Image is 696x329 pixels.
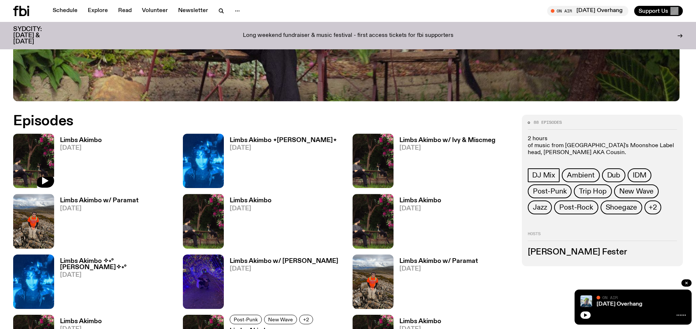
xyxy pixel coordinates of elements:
[60,206,139,212] span: [DATE]
[243,32,454,39] p: Long weekend fundraiser & music festival - first access tickets for fbi supporters
[13,134,54,188] img: Jackson sits at an outdoor table, legs crossed and gazing at a black and brown dog also sitting a...
[554,200,598,214] a: Post-Rock
[534,120,562,125] span: 88 episodes
[353,194,394,248] img: Jackson sits at an outdoor table, legs crossed and gazing at a black and brown dog also sitting a...
[628,168,651,182] a: IDM
[54,137,102,188] a: Limbs Akimbo[DATE]
[394,137,496,188] a: Limbs Akimbo w/ Ivy & Miscmeg[DATE]
[174,6,212,16] a: Newsletter
[559,203,593,211] span: Post-Rock
[399,137,496,144] h3: Limbs Akimbo w/ Ivy & Miscmeg
[224,258,338,309] a: Limbs Akimbo w/ [PERSON_NAME][DATE]
[264,315,297,324] a: New Wave
[528,200,552,214] a: Jazz
[579,187,606,195] span: Trip Hop
[299,315,313,324] button: +2
[60,145,102,151] span: [DATE]
[234,317,258,322] span: Post-Punk
[528,184,572,198] a: Post-Punk
[533,203,547,211] span: Jazz
[533,187,567,195] span: Post-Punk
[602,295,618,300] span: On Air
[54,198,139,248] a: Limbs Akimbo w/ Paramat[DATE]
[547,6,628,16] button: On Air[DATE] Overhang
[399,145,496,151] span: [DATE]
[230,145,337,151] span: [DATE]
[634,6,683,16] button: Support Us
[639,8,668,14] span: Support Us
[644,200,661,214] button: +2
[60,318,102,325] h3: Limbs Akimbo
[60,272,174,278] span: [DATE]
[614,184,659,198] a: New Wave
[532,171,555,179] span: DJ Mix
[60,198,139,204] h3: Limbs Akimbo w/ Paramat
[303,317,309,322] span: +2
[399,258,478,264] h3: Limbs Akimbo w/ Paramat
[114,6,136,16] a: Read
[574,184,612,198] a: Trip Hop
[528,232,677,241] h2: Hosts
[60,137,102,144] h3: Limbs Akimbo
[597,301,642,307] a: [DATE] Overhang
[399,318,441,325] h3: Limbs Akimbo
[528,135,677,157] p: 2 hours of music from [GEOGRAPHIC_DATA]'s Moonshoe Label head, [PERSON_NAME] AKA Cousin.
[230,198,271,204] h3: Limbs Akimbo
[394,258,478,309] a: Limbs Akimbo w/ Paramat[DATE]
[48,6,82,16] a: Schedule
[268,317,293,322] span: New Wave
[13,26,60,45] h3: SYDCITY: [DATE] & [DATE]
[606,203,637,211] span: Shoegaze
[528,248,677,256] h3: [PERSON_NAME] Fester
[353,134,394,188] img: Jackson sits at an outdoor table, legs crossed and gazing at a black and brown dog also sitting a...
[649,203,657,211] span: +2
[224,137,337,188] a: Limbs Akimbo ⋆[PERSON_NAME]⋆[DATE]
[399,198,441,204] h3: Limbs Akimbo
[619,187,654,195] span: New Wave
[567,171,595,179] span: Ambient
[83,6,112,16] a: Explore
[399,206,441,212] span: [DATE]
[230,315,262,324] a: Post-Punk
[224,198,271,248] a: Limbs Akimbo[DATE]
[607,171,620,179] span: Dub
[230,137,337,144] h3: Limbs Akimbo ⋆[PERSON_NAME]⋆
[562,168,600,182] a: Ambient
[13,115,457,128] h2: Episodes
[230,206,271,212] span: [DATE]
[633,171,646,179] span: IDM
[601,200,642,214] a: Shoegaze
[528,168,560,182] a: DJ Mix
[230,266,338,272] span: [DATE]
[60,258,174,271] h3: Limbs Akimbo ✧˖°[PERSON_NAME]✧˖°
[394,198,441,248] a: Limbs Akimbo[DATE]
[399,266,478,272] span: [DATE]
[183,194,224,248] img: Jackson sits at an outdoor table, legs crossed and gazing at a black and brown dog also sitting a...
[230,258,338,264] h3: Limbs Akimbo w/ [PERSON_NAME]
[54,258,174,309] a: Limbs Akimbo ✧˖°[PERSON_NAME]✧˖°[DATE]
[602,168,625,182] a: Dub
[138,6,172,16] a: Volunteer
